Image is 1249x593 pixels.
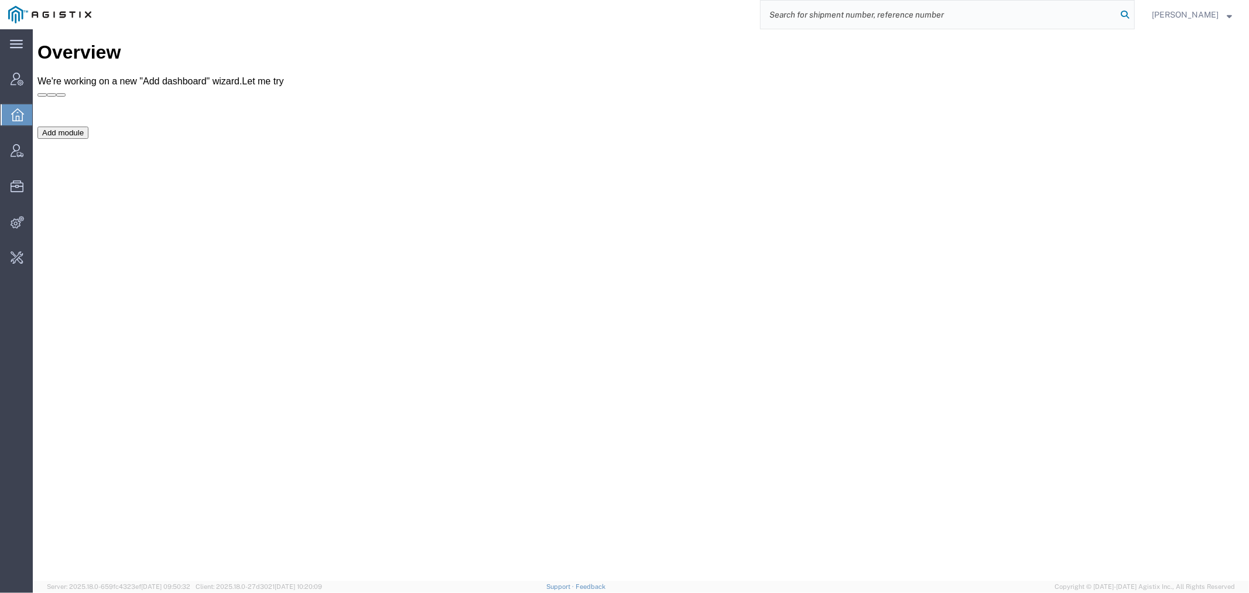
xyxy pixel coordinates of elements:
[47,583,190,590] span: Server: 2025.18.0-659fc4323ef
[761,1,1117,29] input: Search for shipment number, reference number
[209,47,251,57] a: Let me try
[1151,8,1233,22] button: [PERSON_NAME]
[196,583,322,590] span: Client: 2025.18.0-27d3021
[8,6,91,23] img: logo
[1055,582,1235,592] span: Copyright © [DATE]-[DATE] Agistix Inc., All Rights Reserved
[1152,8,1219,21] span: Carrie Virgilio
[576,583,605,590] a: Feedback
[546,583,576,590] a: Support
[5,97,56,110] button: Add module
[275,583,322,590] span: [DATE] 10:20:09
[33,29,1249,581] iframe: FS Legacy Container
[141,583,190,590] span: [DATE] 09:50:32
